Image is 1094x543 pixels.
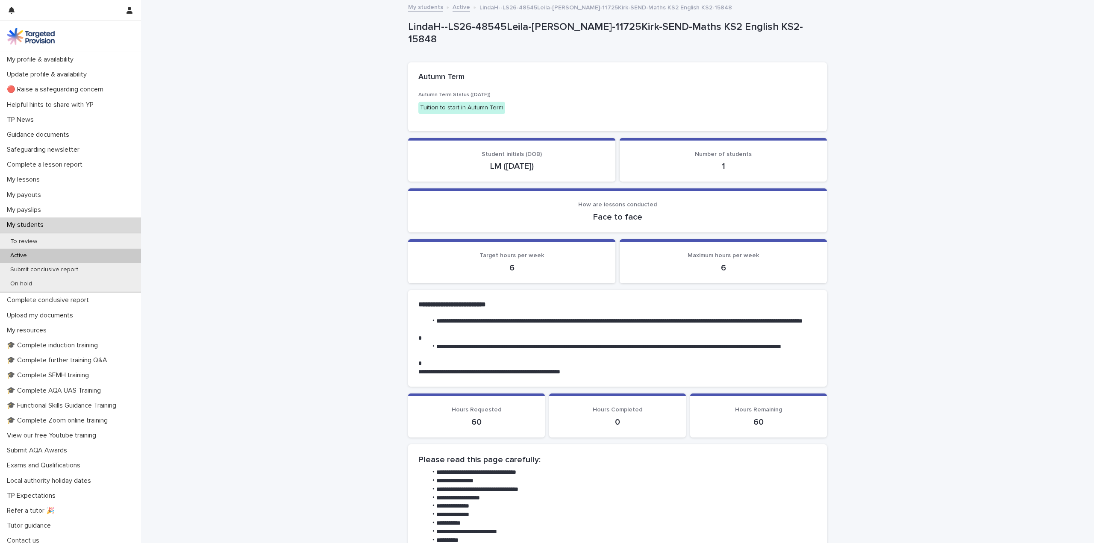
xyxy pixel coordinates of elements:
p: On hold [3,280,39,288]
span: Target hours per week [479,252,544,258]
p: 0 [559,417,676,427]
span: Student initials (DOB) [482,151,542,157]
p: My resources [3,326,53,335]
p: LM ([DATE]) [418,161,605,171]
p: My payouts [3,191,48,199]
p: LindaH--LS26-48545Leila-[PERSON_NAME]-11725Kirk-SEND-Maths KS2 English KS2-15848 [408,21,823,46]
a: Active [453,2,470,12]
p: TP News [3,116,41,124]
p: Submit conclusive report [3,266,85,273]
span: Hours Remaining [735,407,782,413]
p: 6 [418,263,605,273]
a: My students [408,2,443,12]
p: Refer a tutor 🎉 [3,507,62,515]
span: How are lessons conducted [578,202,657,208]
span: Number of students [695,151,752,157]
p: 🎓 Complete Zoom online training [3,417,115,425]
p: Exams and Qualifications [3,461,87,470]
p: 🎓 Complete further training Q&A [3,356,114,364]
p: 1 [630,161,817,171]
p: My students [3,221,50,229]
p: 🎓 Complete SEMH training [3,371,96,379]
p: Active [3,252,34,259]
p: Tutor guidance [3,522,58,530]
p: Update profile & availability [3,70,94,79]
p: My lessons [3,176,47,184]
span: Autumn Term Status ([DATE]) [418,92,491,97]
p: Complete conclusive report [3,296,96,304]
p: To review [3,238,44,245]
p: 60 [418,417,535,427]
p: 6 [630,263,817,273]
span: Maximum hours per week [688,252,759,258]
p: Upload my documents [3,311,80,320]
p: My profile & availability [3,56,80,64]
p: Submit AQA Awards [3,446,74,455]
h2: Autumn Term [418,73,465,82]
div: Tuition to start in Autumn Term [418,102,505,114]
p: Local authority holiday dates [3,477,98,485]
p: Face to face [418,212,817,222]
h2: Please read this page carefully: [418,455,817,465]
p: Safeguarding newsletter [3,146,86,154]
p: Helpful hints to share with YP [3,101,100,109]
p: Guidance documents [3,131,76,139]
p: Complete a lesson report [3,161,89,169]
span: Hours Requested [452,407,501,413]
p: 🔴 Raise a safeguarding concern [3,85,110,94]
p: My payslips [3,206,48,214]
p: LindaH--LS26-48545Leila-[PERSON_NAME]-11725Kirk-SEND-Maths KS2 English KS2-15848 [479,2,732,12]
p: 🎓 Complete induction training [3,341,105,349]
p: View our free Youtube training [3,431,103,440]
p: TP Expectations [3,492,62,500]
img: M5nRWzHhSzIhMunXDL62 [7,28,55,45]
span: Hours Completed [593,407,642,413]
p: 🎓 Complete AQA UAS Training [3,387,108,395]
p: 🎓 Functional Skills Guidance Training [3,402,123,410]
p: 60 [700,417,817,427]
